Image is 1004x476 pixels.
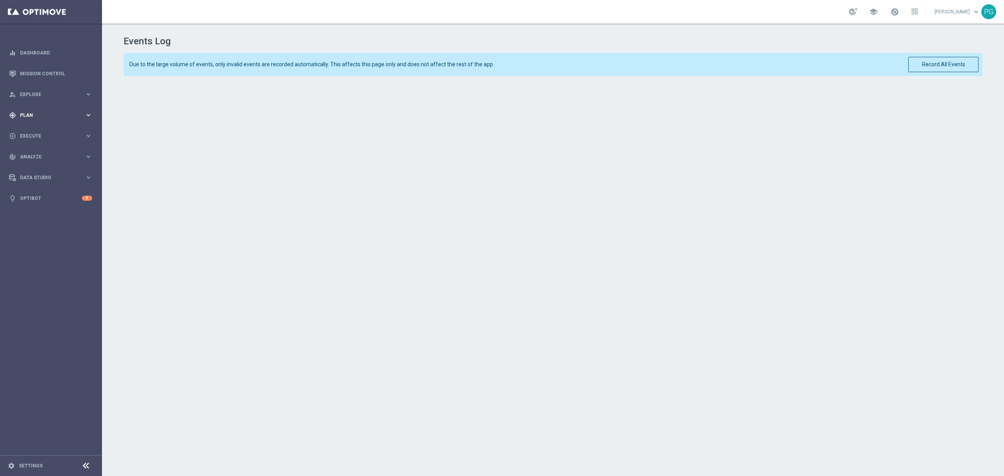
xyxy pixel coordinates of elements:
span: Execute [20,134,85,138]
i: keyboard_arrow_right [85,91,92,98]
span: Plan [20,113,85,118]
div: Plan [9,112,85,119]
a: Mission Control [20,63,92,84]
a: Dashboard [20,42,92,63]
div: Mission Control [9,63,92,84]
i: lightbulb [9,195,16,202]
span: school [869,7,878,16]
a: [PERSON_NAME]keyboard_arrow_down [934,6,981,18]
i: keyboard_arrow_right [85,132,92,140]
i: play_circle_outline [9,133,16,140]
div: Execute [9,133,85,140]
button: Data Studio keyboard_arrow_right [9,174,93,181]
i: gps_fixed [9,112,16,119]
i: keyboard_arrow_right [85,111,92,119]
i: equalizer [9,49,16,56]
button: equalizer Dashboard [9,50,93,56]
i: keyboard_arrow_right [85,174,92,181]
div: Dashboard [9,42,92,63]
span: Explore [20,92,85,97]
div: Analyze [9,153,85,160]
div: 8 [82,196,92,201]
button: Record All Events [908,57,979,72]
span: Data Studio [20,175,85,180]
button: person_search Explore keyboard_arrow_right [9,91,93,98]
button: track_changes Analyze keyboard_arrow_right [9,154,93,160]
div: Explore [9,91,85,98]
a: Optibot [20,188,82,209]
span: Due to the large volume of events, only invalid events are recorded automatically. This affects t... [129,61,899,68]
div: Data Studio [9,174,85,181]
button: Mission Control [9,71,93,77]
span: keyboard_arrow_down [972,7,980,16]
div: PG [981,4,996,19]
span: Analyze [20,154,85,159]
button: gps_fixed Plan keyboard_arrow_right [9,112,93,118]
h1: Events Log [124,36,982,47]
a: Settings [19,463,43,468]
i: person_search [9,91,16,98]
button: lightbulb Optibot 8 [9,195,93,202]
div: Optibot [9,188,92,209]
i: track_changes [9,153,16,160]
i: settings [8,462,15,469]
i: keyboard_arrow_right [85,153,92,160]
button: play_circle_outline Execute keyboard_arrow_right [9,133,93,139]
